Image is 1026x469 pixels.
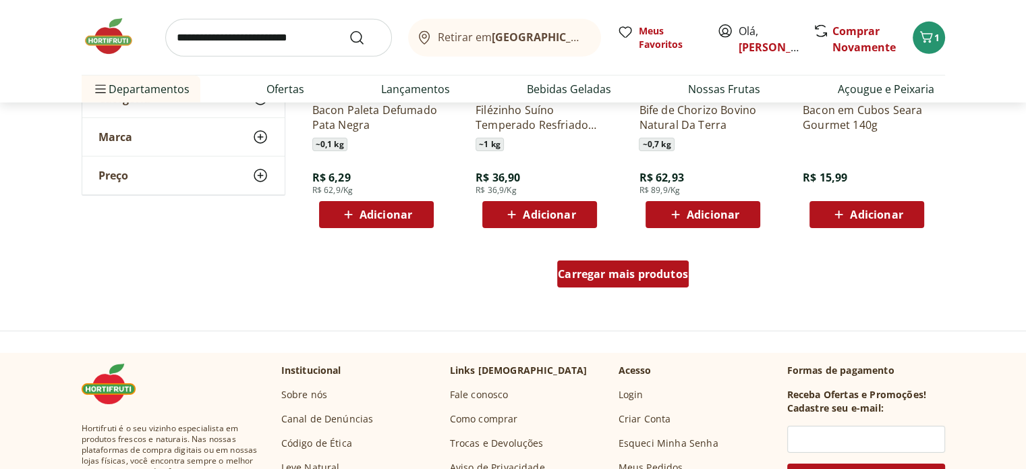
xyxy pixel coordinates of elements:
[619,364,652,377] p: Acesso
[617,24,701,51] a: Meus Favoritos
[558,269,688,279] span: Carregar mais produtos
[639,170,683,185] span: R$ 62,93
[165,19,392,57] input: search
[787,402,884,415] h3: Cadastre seu e-mail:
[98,130,132,144] span: Marca
[837,81,934,97] a: Açougue e Peixaria
[527,81,611,97] a: Bebidas Geladas
[82,157,285,194] button: Preço
[639,24,701,51] span: Meus Favoritos
[281,364,341,377] p: Institucional
[450,388,509,402] a: Fale conosco
[688,81,760,97] a: Nossas Frutas
[850,209,903,220] span: Adicionar
[476,170,520,185] span: R$ 36,90
[312,185,353,196] span: R$ 62,9/Kg
[281,412,374,426] a: Canal de Denúncias
[803,170,847,185] span: R$ 15,99
[82,118,285,156] button: Marca
[639,185,680,196] span: R$ 89,9/Kg
[787,364,945,377] p: Formas de pagamento
[739,40,826,55] a: [PERSON_NAME]
[281,437,352,450] a: Código de Ética
[934,31,940,44] span: 1
[687,209,739,220] span: Adicionar
[557,260,689,293] a: Carregar mais produtos
[381,81,450,97] a: Lançamentos
[482,201,597,228] button: Adicionar
[312,170,351,185] span: R$ 6,29
[476,103,604,132] a: Filézinho Suíno Temperado Resfriado Sulita
[82,16,149,57] img: Hortifruti
[809,201,924,228] button: Adicionar
[82,364,149,404] img: Hortifruti
[266,81,304,97] a: Ofertas
[739,23,799,55] span: Olá,
[832,24,896,55] a: Comprar Novamente
[639,103,767,132] a: Bife de Chorizo Bovino Natural Da Terra
[619,437,718,450] a: Esqueci Minha Senha
[312,138,347,151] span: ~ 0,1 kg
[349,30,381,46] button: Submit Search
[803,103,931,132] a: Bacon em Cubos Seara Gourmet 140g
[92,73,190,105] span: Departamentos
[312,103,440,132] a: Bacon Paleta Defumado Pata Negra
[913,22,945,54] button: Carrinho
[281,388,327,402] a: Sobre nós
[492,30,719,45] b: [GEOGRAPHIC_DATA]/[GEOGRAPHIC_DATA]
[639,138,674,151] span: ~ 0,7 kg
[360,209,412,220] span: Adicionar
[646,201,760,228] button: Adicionar
[408,19,601,57] button: Retirar em[GEOGRAPHIC_DATA]/[GEOGRAPHIC_DATA]
[92,73,109,105] button: Menu
[523,209,575,220] span: Adicionar
[476,138,504,151] span: ~ 1 kg
[450,412,518,426] a: Como comprar
[450,437,544,450] a: Trocas e Devoluções
[450,364,588,377] p: Links [DEMOGRAPHIC_DATA]
[619,412,671,426] a: Criar Conta
[438,31,587,43] span: Retirar em
[319,201,434,228] button: Adicionar
[476,185,517,196] span: R$ 36,9/Kg
[98,169,128,182] span: Preço
[787,388,926,402] h3: Receba Ofertas e Promoções!
[619,388,644,402] a: Login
